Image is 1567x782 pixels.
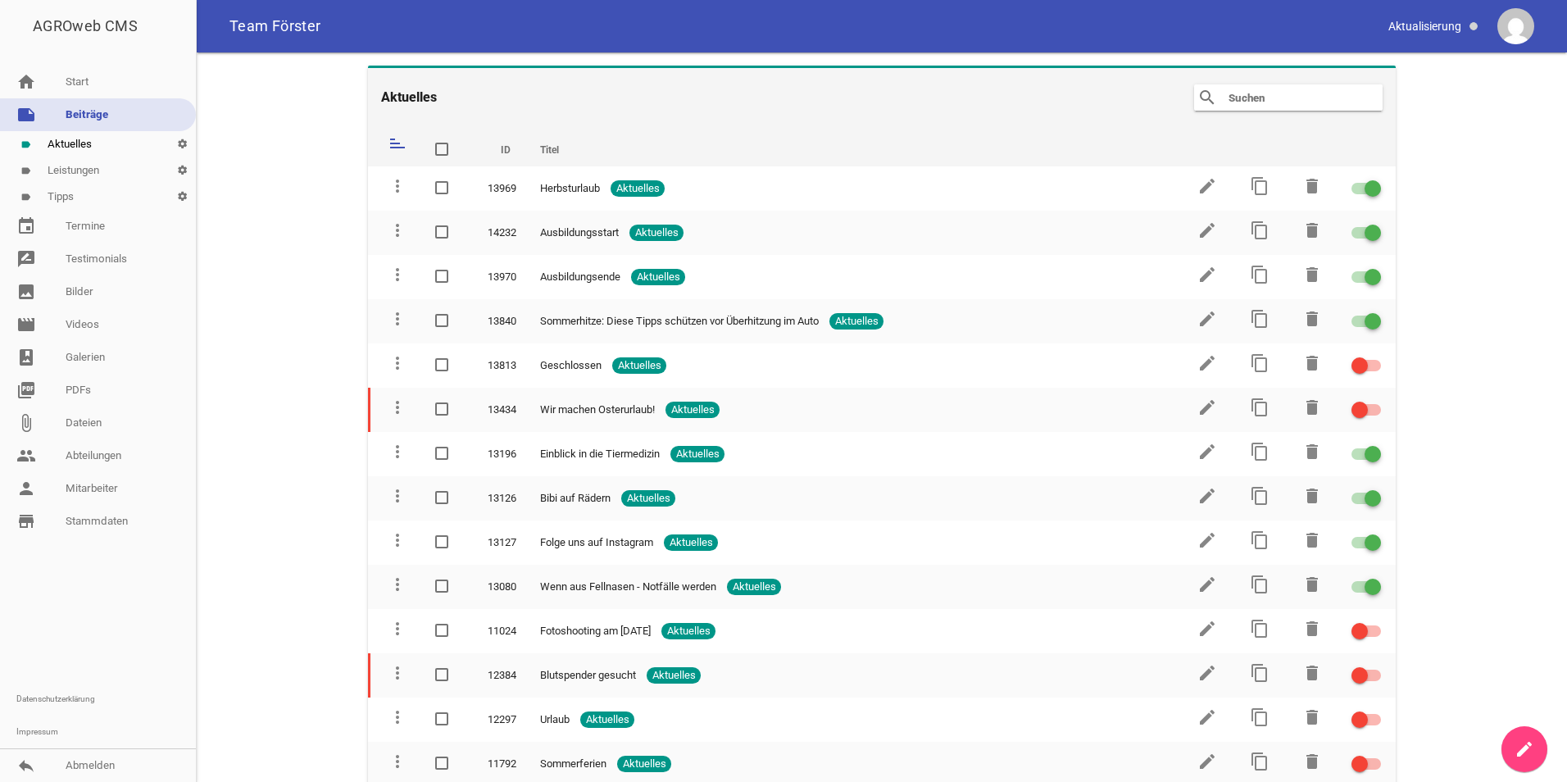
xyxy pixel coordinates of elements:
[1197,530,1217,550] i: edit
[829,313,883,330] span: Aktuelles
[1250,309,1269,329] i: content_copy
[1250,442,1269,461] i: content_copy
[1302,265,1322,284] i: delete
[16,756,36,775] i: reply
[1197,575,1217,594] i: edit
[540,579,716,595] span: Wenn aus Fellnasen - Notfälle werden
[381,68,437,127] h4: Aktuelles
[727,579,781,595] span: Aktuelles
[16,72,36,92] i: home
[16,216,36,236] i: event
[1250,752,1269,771] i: content_copy
[388,265,407,284] i: more_vert
[473,565,525,609] td: 13080
[1197,176,1217,196] i: edit
[540,756,606,772] span: Sommerferien
[388,353,407,373] i: more_vert
[540,534,653,551] span: Folge uns auf Instagram
[1197,398,1217,417] i: edit
[1197,221,1217,240] i: edit
[617,756,671,772] span: Aktuelles
[473,127,525,166] th: ID
[229,19,320,34] span: Team Förster
[1302,353,1322,373] i: delete
[473,388,525,432] td: 13434
[1197,265,1217,284] i: edit
[1197,407,1217,420] a: edit
[1197,717,1217,730] a: edit
[631,269,685,285] span: Aktuelles
[1250,575,1269,594] i: content_copy
[1197,363,1217,375] a: edit
[473,255,525,299] td: 13970
[661,623,715,639] span: Aktuelles
[1197,319,1217,331] a: edit
[1250,619,1269,639] i: content_copy
[1250,530,1269,550] i: content_copy
[388,707,407,727] i: more_vert
[1515,739,1534,759] i: create
[1197,663,1217,683] i: edit
[1197,353,1217,373] i: edit
[1302,398,1322,417] i: delete
[473,211,525,255] td: 14232
[473,653,525,698] td: 12384
[664,534,718,551] span: Aktuelles
[1197,230,1217,243] a: edit
[16,105,36,125] i: note
[1227,88,1358,107] input: Suchen
[1197,752,1217,771] i: edit
[540,269,620,285] span: Ausbildungsende
[473,698,525,742] td: 12297
[611,180,665,197] span: Aktuelles
[540,313,819,330] span: Sommerhitze: Diese Tipps schützen vor Überhitzung im Auto
[473,432,525,476] td: 13196
[1197,762,1217,774] a: edit
[1250,265,1269,284] i: content_copy
[1197,619,1217,639] i: edit
[1197,186,1217,198] a: edit
[1302,619,1322,639] i: delete
[540,667,636,684] span: Blutspender gesucht
[1302,309,1322,329] i: delete
[1197,309,1217,329] i: edit
[540,180,600,197] span: Herbsturlaub
[16,511,36,531] i: store_mall_directory
[629,225,684,241] span: Aktuelles
[540,357,602,374] span: Geschlossen
[540,225,619,241] span: Ausbildungsstart
[388,663,407,683] i: more_vert
[16,249,36,269] i: rate_review
[647,667,701,684] span: Aktuelles
[540,402,655,418] span: Wir machen Osterurlaub!
[1250,398,1269,417] i: content_copy
[1197,496,1217,508] a: edit
[1302,176,1322,196] i: delete
[1197,452,1217,464] a: edit
[16,380,36,400] i: picture_as_pdf
[16,413,36,433] i: attach_file
[20,139,31,150] i: label
[1197,707,1217,727] i: edit
[388,575,407,594] i: more_vert
[1197,442,1217,461] i: edit
[388,752,407,771] i: more_vert
[473,521,525,565] td: 13127
[20,166,31,176] i: label
[1302,486,1322,506] i: delete
[1302,752,1322,771] i: delete
[1302,530,1322,550] i: delete
[1197,584,1217,597] a: edit
[1197,673,1217,685] a: edit
[16,282,36,302] i: image
[1302,221,1322,240] i: delete
[473,609,525,653] td: 11024
[169,131,196,157] i: settings
[665,402,720,418] span: Aktuelles
[1197,275,1217,287] a: edit
[388,309,407,329] i: more_vert
[16,315,36,334] i: movie
[388,442,407,461] i: more_vert
[388,530,407,550] i: more_vert
[1302,707,1322,727] i: delete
